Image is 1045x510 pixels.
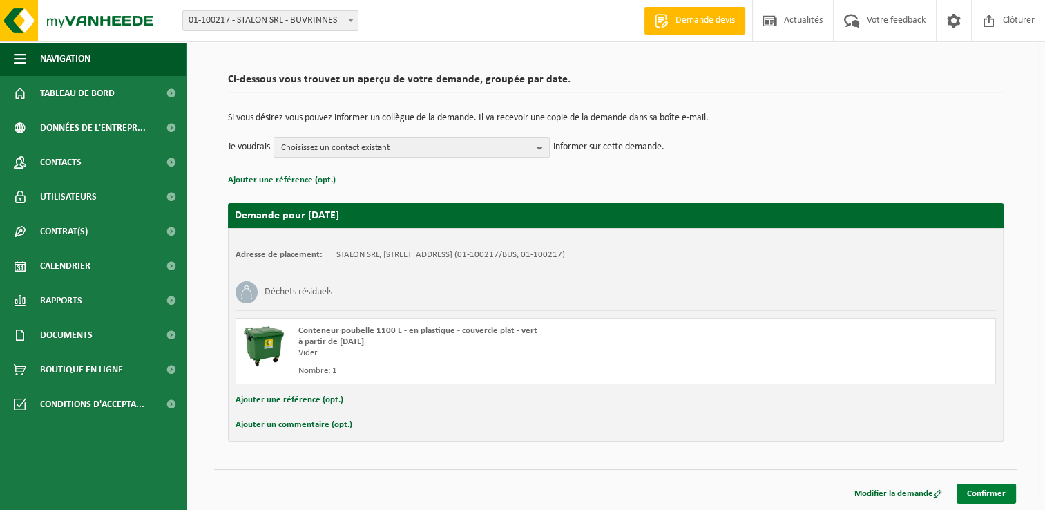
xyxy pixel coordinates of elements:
[228,113,1004,123] p: Si vous désirez vous pouvez informer un collègue de la demande. Il va recevoir une copie de la de...
[236,416,352,434] button: Ajouter un commentaire (opt.)
[336,249,565,261] td: STALON SRL, [STREET_ADDRESS] (01-100217/BUS, 01-100217)
[672,14,738,28] span: Demande devis
[553,137,664,158] p: informer sur cette demande.
[228,74,1004,93] h2: Ci-dessous vous trouvez un aperçu de votre demande, groupée par date.
[236,250,323,259] strong: Adresse de placement:
[243,325,285,367] img: WB-1100-HPE-GN-01.png
[236,391,343,409] button: Ajouter une référence (opt.)
[183,11,358,30] span: 01-100217 - STALON SRL - BUVRINNES
[235,210,339,221] strong: Demande pour [DATE]
[182,10,358,31] span: 01-100217 - STALON SRL - BUVRINNES
[298,326,537,335] span: Conteneur poubelle 1100 L - en plastique - couvercle plat - vert
[228,137,270,158] p: Je voudrais
[40,318,93,352] span: Documents
[298,337,364,346] strong: à partir de [DATE]
[40,214,88,249] span: Contrat(s)
[40,352,123,387] span: Boutique en ligne
[40,283,82,318] span: Rapports
[844,484,952,504] a: Modifier la demande
[228,171,336,189] button: Ajouter une référence (opt.)
[40,111,146,145] span: Données de l'entrepr...
[281,138,531,158] span: Choisissez un contact existant
[40,387,144,422] span: Conditions d'accepta...
[40,145,82,180] span: Contacts
[40,249,90,283] span: Calendrier
[957,484,1016,504] a: Confirmer
[40,41,90,76] span: Navigation
[644,7,745,35] a: Demande devis
[274,137,550,158] button: Choisissez un contact existant
[298,348,671,359] div: Vider
[40,180,97,214] span: Utilisateurs
[265,281,332,303] h3: Déchets résiduels
[298,366,671,377] div: Nombre: 1
[40,76,115,111] span: Tableau de bord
